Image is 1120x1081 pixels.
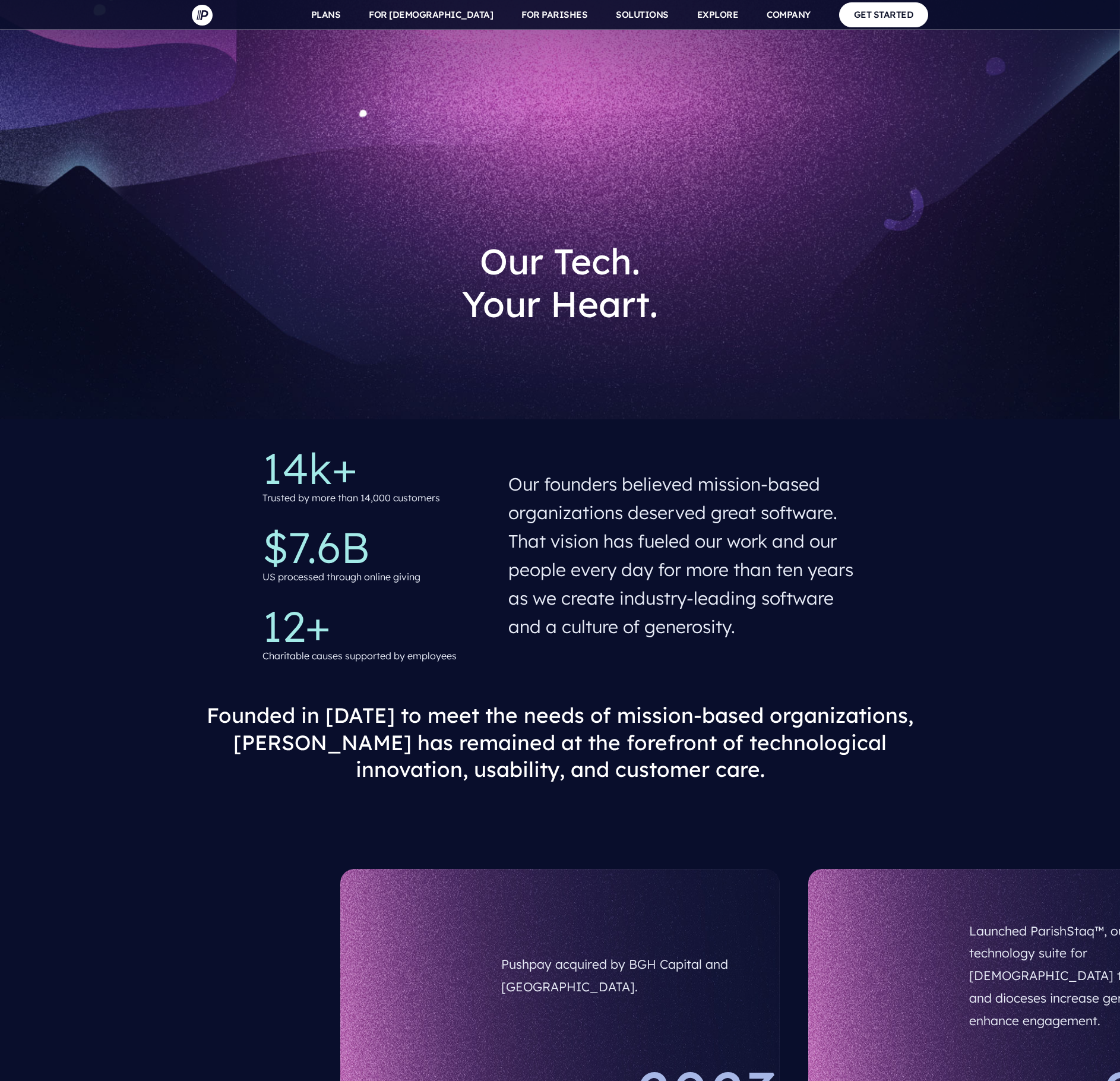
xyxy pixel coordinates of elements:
p: 14k+ [262,447,489,489]
p: 12+ [262,605,489,647]
h5: Pushpay acquired by BGH Capital and [GEOGRAPHIC_DATA]. [501,949,756,1003]
p: Trusted by more than 14,000 customers [262,489,440,507]
p: Charitable causes supported by employees [262,647,457,665]
p: $7.6B [262,526,489,568]
h4: Our founders believed mission-based organizations deserved great software. That vision has fueled... [508,465,858,646]
a: GET STARTED [839,2,929,27]
h1: Our Tech. Your Heart. [385,230,735,335]
h3: Founded in [DATE] to meet the needs of mission-based organizations, [PERSON_NAME] has remained at... [201,693,919,793]
p: US processed through online giving [262,568,420,586]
